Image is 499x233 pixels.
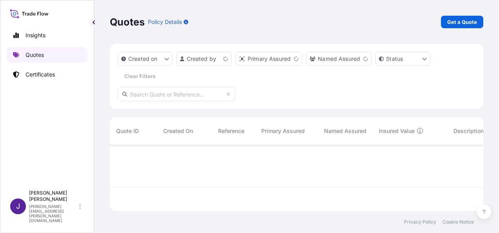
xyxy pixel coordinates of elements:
p: Primary Assured [248,55,291,63]
button: cargoOwner Filter options [306,52,372,66]
p: Created by [187,55,217,63]
span: Created On [163,127,193,135]
button: certificateStatus Filter options [375,52,430,66]
p: [PERSON_NAME] [PERSON_NAME] [29,190,78,202]
button: Clear Filters [118,70,162,82]
span: Primary Assured [261,127,305,135]
p: Quotes [110,16,145,28]
span: Named Assured [324,127,366,135]
button: createdOn Filter options [118,52,173,66]
p: Status [386,55,403,63]
p: Quotes [25,51,44,59]
a: Privacy Policy [404,219,436,225]
input: Search Quote or Reference... [118,87,235,101]
a: Insights [7,27,87,43]
span: Insured Value [379,127,415,135]
a: Get a Quote [441,16,483,28]
span: Reference [218,127,244,135]
p: Certificates [25,71,55,78]
p: Get a Quote [447,18,477,26]
span: Quote ID [116,127,139,135]
a: Certificates [7,67,87,82]
button: createdBy Filter options [177,52,231,66]
p: Clear Filters [124,72,155,80]
p: Created on [128,55,158,63]
p: Policy Details [148,18,182,26]
p: Insights [25,31,46,39]
span: J [16,202,20,210]
p: Named Assured [318,55,360,63]
a: Cookie Notice [443,219,474,225]
button: distributor Filter options [235,52,302,66]
a: Quotes [7,47,87,63]
p: [PERSON_NAME][EMAIL_ADDRESS][PERSON_NAME][DOMAIN_NAME] [29,204,78,223]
